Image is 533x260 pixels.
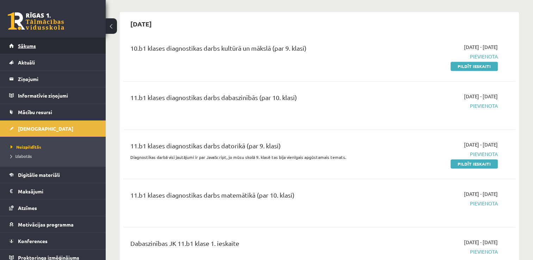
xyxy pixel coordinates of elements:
span: Pievienota [382,200,498,207]
a: Maksājumi [9,183,97,199]
span: Izlabotās [11,153,32,159]
a: [DEMOGRAPHIC_DATA] [9,120,97,137]
a: Izlabotās [11,153,99,159]
div: 11.b1 klases diagnostikas darbs matemātikā (par 10. klasi) [130,190,372,203]
span: Pievienota [382,150,498,158]
a: Ziņojumi [9,71,97,87]
a: Pildīt ieskaiti [451,159,498,168]
a: Konferences [9,233,97,249]
a: Digitālie materiāli [9,167,97,183]
span: Pievienota [382,248,498,255]
div: 11.b1 klases diagnostikas darbs datorikā (par 9. klasi) [130,141,372,154]
div: 11.b1 klases diagnostikas darbs dabaszinībās (par 10. klasi) [130,93,372,106]
legend: Informatīvie ziņojumi [18,87,97,104]
span: [DATE] - [DATE] [464,43,498,51]
span: [DATE] - [DATE] [464,190,498,198]
legend: Maksājumi [18,183,97,199]
a: Motivācijas programma [9,216,97,233]
a: Mācību resursi [9,104,97,120]
div: 10.b1 klases diagnostikas darbs kultūrā un mākslā (par 9. klasi) [130,43,372,56]
span: [DEMOGRAPHIC_DATA] [18,125,73,132]
a: Aktuāli [9,54,97,70]
span: Aktuāli [18,59,35,66]
span: Pievienota [382,53,498,60]
span: Konferences [18,238,48,244]
a: Rīgas 1. Tālmācības vidusskola [8,12,64,30]
span: Digitālie materiāli [18,172,60,178]
span: Sākums [18,43,36,49]
div: Dabaszinības JK 11.b1 klase 1. ieskaite [130,239,372,252]
a: Informatīvie ziņojumi [9,87,97,104]
span: [DATE] - [DATE] [464,93,498,100]
span: Pievienota [382,102,498,110]
span: Mācību resursi [18,109,52,115]
p: Diagnostikas darbā visi jautājumi ir par JavaScript, jo mūsu skolā 9. klasē tas bija vienīgais ap... [130,154,372,160]
a: Sākums [9,38,97,54]
a: Neizpildītās [11,144,99,150]
a: Pildīt ieskaiti [451,62,498,71]
span: [DATE] - [DATE] [464,141,498,148]
a: Atzīmes [9,200,97,216]
h2: [DATE] [123,16,159,32]
span: Neizpildītās [11,144,41,150]
legend: Ziņojumi [18,71,97,87]
span: Atzīmes [18,205,37,211]
span: Motivācijas programma [18,221,74,228]
span: [DATE] - [DATE] [464,239,498,246]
